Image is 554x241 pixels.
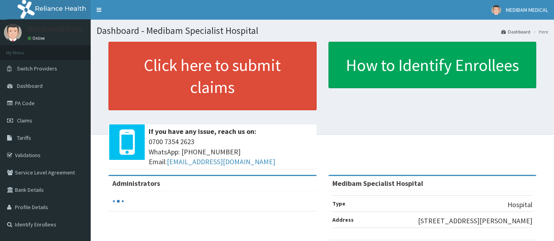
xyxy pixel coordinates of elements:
[418,216,532,226] p: [STREET_ADDRESS][PERSON_NAME]
[4,24,22,41] img: User Image
[149,127,256,136] b: If you have any issue, reach us on:
[28,35,47,41] a: Online
[506,6,548,13] span: MEDIBAM MEDICAL
[28,26,83,33] p: MEDIBAM MEDICAL
[17,134,31,141] span: Tariffs
[507,200,532,210] p: Hospital
[149,137,313,167] span: 0700 7354 2623 WhatsApp: [PHONE_NUMBER] Email:
[167,157,275,166] a: [EMAIL_ADDRESS][DOMAIN_NAME]
[332,179,423,188] strong: Medibam Specialist Hospital
[112,179,160,188] b: Administrators
[17,117,32,124] span: Claims
[328,42,537,88] a: How to Identify Enrollees
[17,65,57,72] span: Switch Providers
[17,82,43,89] span: Dashboard
[501,28,530,35] a: Dashboard
[531,28,548,35] li: Here
[332,216,354,223] b: Address
[491,5,501,15] img: User Image
[97,26,548,36] h1: Dashboard - Medibam Specialist Hospital
[108,42,317,110] a: Click here to submit claims
[332,200,345,207] b: Type
[112,195,124,207] svg: audio-loading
